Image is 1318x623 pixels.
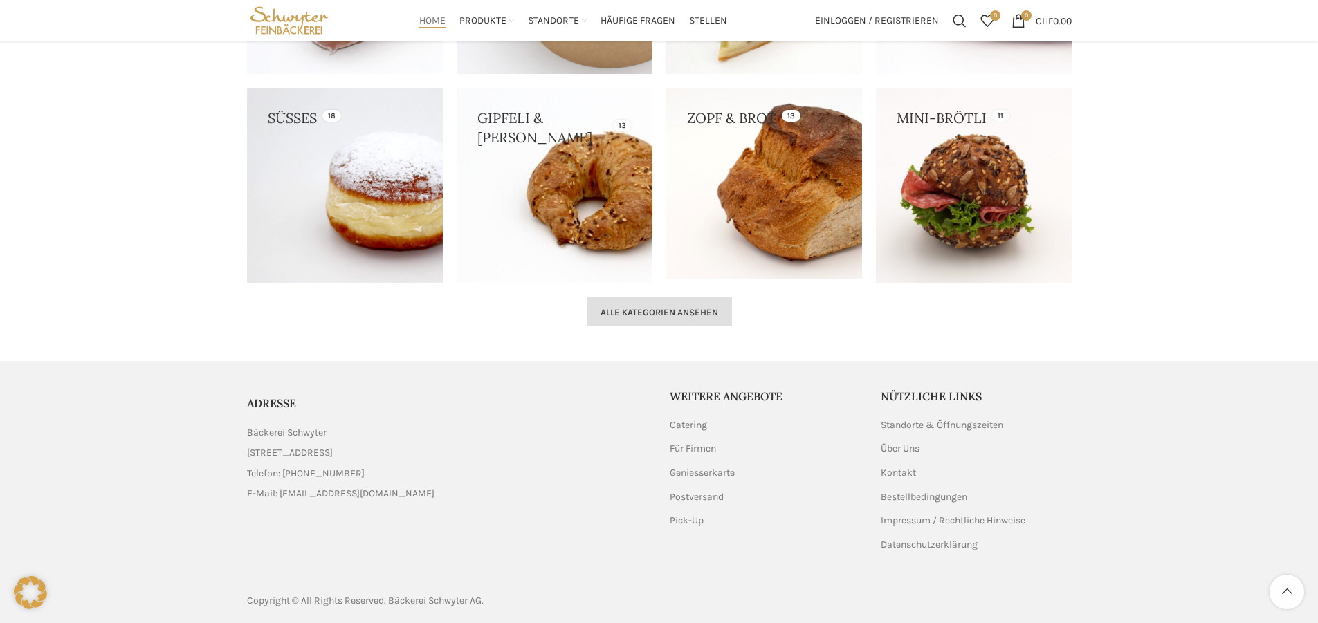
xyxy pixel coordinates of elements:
span: 0 [1021,10,1032,21]
div: Copyright © All Rights Reserved. Bäckerei Schwyter AG. [247,593,652,608]
span: CHF [1036,15,1053,26]
span: Bäckerei Schwyter [247,425,327,440]
a: Home [419,7,446,35]
span: Stellen [689,15,727,28]
a: Produkte [459,7,514,35]
a: List item link [247,466,649,481]
div: Meine Wunschliste [973,7,1001,35]
a: Site logo [247,14,332,26]
a: Suchen [946,7,973,35]
a: Datenschutzerklärung [881,538,979,552]
span: Häufige Fragen [601,15,675,28]
a: Scroll to top button [1270,575,1304,609]
h5: Weitere Angebote [670,389,861,404]
span: Produkte [459,15,506,28]
span: Alle Kategorien ansehen [601,307,718,318]
a: Standorte & Öffnungszeiten [881,418,1005,432]
span: Standorte [528,15,579,28]
span: 0 [990,10,1000,21]
a: Häufige Fragen [601,7,675,35]
a: Über Uns [881,442,921,456]
a: Bestellbedingungen [881,490,969,504]
a: Postversand [670,490,725,504]
a: Stellen [689,7,727,35]
span: Home [419,15,446,28]
a: Einloggen / Registrieren [808,7,946,35]
a: Impressum / Rechtliche Hinweise [881,514,1027,528]
a: Pick-Up [670,514,705,528]
a: Catering [670,418,708,432]
a: Geniesserkarte [670,466,736,480]
bdi: 0.00 [1036,15,1072,26]
h5: Nützliche Links [881,389,1072,404]
div: Main navigation [338,7,807,35]
a: Alle Kategorien ansehen [587,297,732,326]
span: Einloggen / Registrieren [815,16,939,26]
a: Standorte [528,7,587,35]
span: [STREET_ADDRESS] [247,445,333,461]
a: List item link [247,486,649,501]
a: 0 [973,7,1001,35]
span: ADRESSE [247,396,296,410]
a: Für Firmen [670,442,717,456]
a: Kontakt [881,466,917,480]
a: 0 CHF0.00 [1005,7,1079,35]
